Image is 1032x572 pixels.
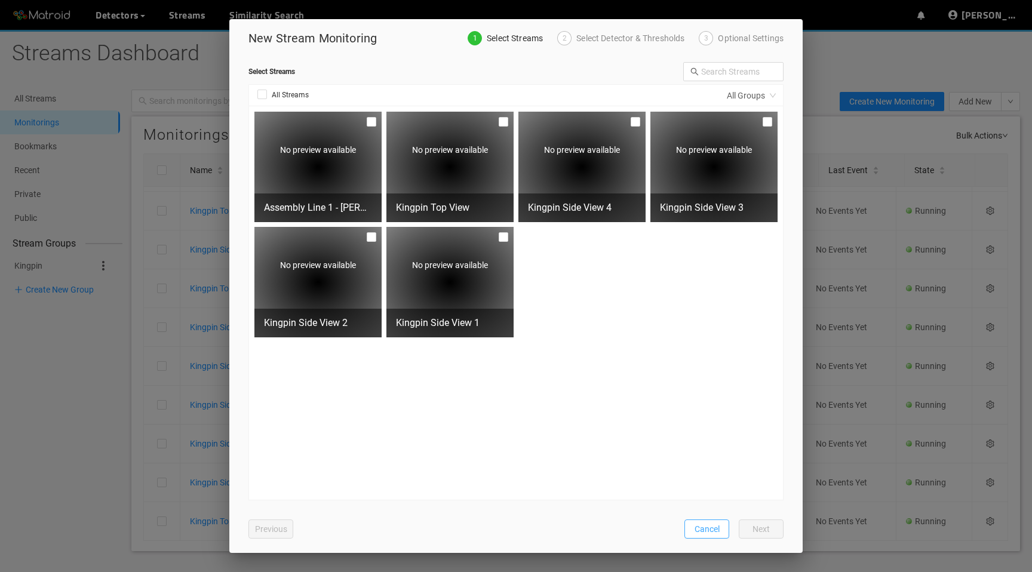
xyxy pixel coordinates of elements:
div: Kingpin Top View [396,201,504,215]
div: Assembly Line 1 - [PERSON_NAME] [264,201,372,215]
strong: Select Streams [248,66,295,78]
span: No preview available [676,145,752,155]
div: Kingpin Side View 2 [264,316,372,330]
div: Optional Settings [718,31,784,45]
div: Kingpin Side View 3 [660,201,768,215]
div: Select Streams [487,31,550,45]
input: Search Streams [701,65,764,78]
span: No preview available [280,145,356,155]
span: All Groups [727,87,776,104]
span: All Streams [267,90,314,101]
span: No preview available [544,145,620,155]
button: Next [739,519,784,539]
p: New Stream Monitoring [248,29,377,48]
span: No preview available [412,260,488,270]
span: 3 [704,34,708,42]
span: 1 [473,34,477,42]
div: 1Select Streams [468,31,550,45]
span: No preview available [412,145,488,155]
div: Kingpin Side View 4 [528,201,636,215]
button: Previous [248,519,293,539]
span: No preview available [280,260,356,270]
span: Cancel [695,522,720,536]
div: Select Detector & Thresholds [576,31,692,45]
span: search [690,67,699,76]
button: Cancel [684,519,729,539]
div: Kingpin Side View 1 [396,316,504,330]
span: 2 [563,34,567,42]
